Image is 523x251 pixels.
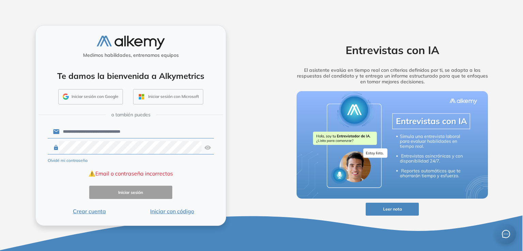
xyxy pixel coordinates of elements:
[204,141,211,154] img: asd
[89,169,173,178] span: ⚠️ Email o contraseña incorrectos
[366,203,419,216] button: Leer nota
[111,111,150,118] span: o también puedes
[89,186,172,199] button: Iniciar sesión
[297,91,488,199] img: img-more-info
[45,71,217,81] h4: Te damos la bienvenida a Alkymetrics
[48,157,88,164] button: Olvidé mi contraseña
[63,94,69,100] img: GMAIL_ICON
[502,230,510,238] span: message
[138,93,145,101] img: OUTLOOK_ICON
[133,89,203,105] button: Iniciar sesión con Microsoft
[58,89,123,105] button: Iniciar sesión con Google
[97,36,165,50] img: logo-alkemy
[48,207,131,215] button: Crear cuenta
[38,52,223,58] h5: Medimos habilidades, entrenamos equipos
[286,44,498,56] h2: Entrevistas con IA
[286,67,498,84] h5: El asistente evalúa en tiempo real con criterios definidos por ti, se adapta a las respuestas del...
[131,207,214,215] button: Iniciar con código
